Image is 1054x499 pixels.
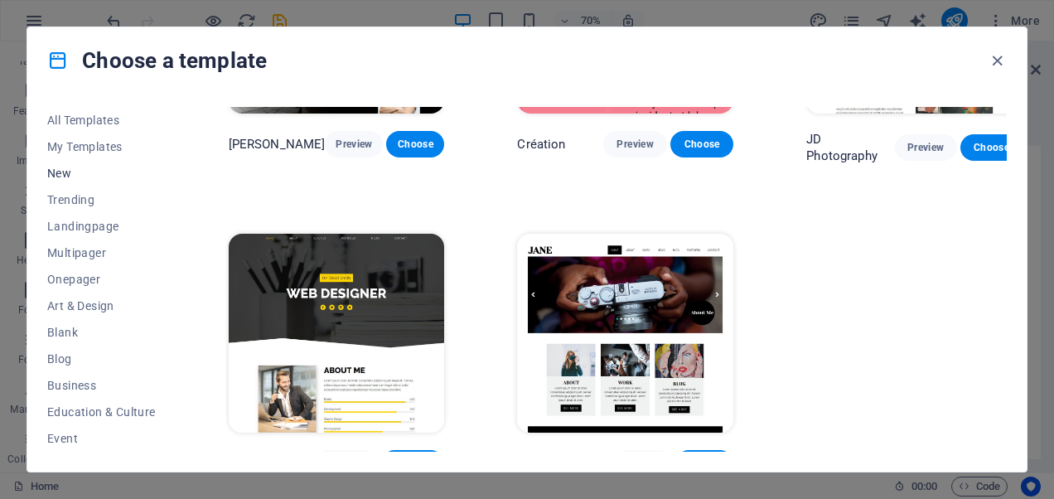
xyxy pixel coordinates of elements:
[47,425,156,452] button: Event
[386,131,444,157] button: Choose
[47,405,156,419] span: Education & Culture
[47,213,156,240] button: Landingpage
[960,134,1023,161] button: Choose
[47,273,156,286] span: Onepager
[338,138,370,151] span: Preview
[603,131,666,157] button: Preview
[47,293,156,319] button: Art & Design
[325,131,383,157] button: Preview
[47,220,156,233] span: Landingpage
[315,450,378,477] button: Preview
[47,352,156,366] span: Blog
[201,254,293,278] span: Paste clipboard
[229,136,326,153] p: [PERSON_NAME]
[229,234,445,433] img: Portfolio
[908,141,944,154] span: Preview
[974,141,1009,154] span: Choose
[517,234,733,433] img: Jane
[47,379,156,392] span: Business
[47,266,156,293] button: Onepager
[47,193,156,206] span: Trending
[47,326,156,339] span: Blank
[47,114,156,127] span: All Templates
[47,160,156,187] button: New
[113,254,195,278] span: Add elements
[399,138,431,151] span: Choose
[13,182,391,300] div: Drop content here
[47,372,156,399] button: Business
[616,138,653,151] span: Preview
[201,385,293,409] span: Paste clipboard
[47,133,156,160] button: My Templates
[47,399,156,425] button: Education & Culture
[675,450,733,477] button: Choose
[670,131,733,157] button: Choose
[47,47,267,74] h4: Choose a template
[47,246,156,259] span: Multipager
[895,134,957,161] button: Preview
[113,385,195,409] span: Add elements
[614,450,672,477] button: Preview
[47,299,156,312] span: Art & Design
[806,131,894,164] p: JD Photography
[47,240,156,266] button: Multipager
[13,313,391,431] div: Drop content here
[47,107,156,133] button: All Templates
[47,187,156,213] button: Trending
[517,136,565,153] p: Création
[47,319,156,346] button: Blank
[381,450,444,477] button: Choose
[47,346,156,372] button: Blog
[684,138,720,151] span: Choose
[47,432,156,445] span: Event
[47,167,156,180] span: New
[47,140,156,153] span: My Templates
